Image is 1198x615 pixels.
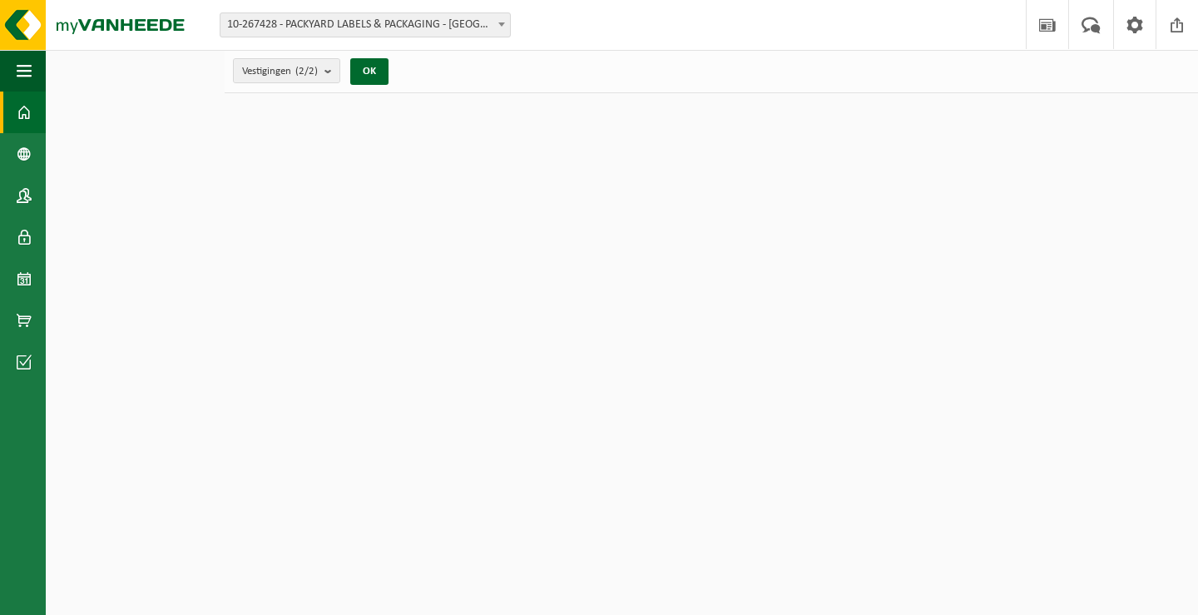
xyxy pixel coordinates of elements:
[295,66,318,77] count: (2/2)
[233,58,340,83] button: Vestigingen(2/2)
[220,12,511,37] span: 10-267428 - PACKYARD LABELS & PACKAGING - NAZARETH
[242,59,318,84] span: Vestigingen
[350,58,389,85] button: OK
[220,13,510,37] span: 10-267428 - PACKYARD LABELS & PACKAGING - NAZARETH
